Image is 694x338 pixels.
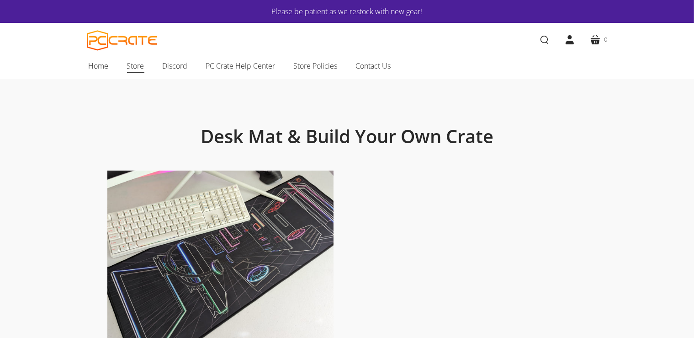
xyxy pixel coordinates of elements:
span: Store Policies [294,60,338,72]
a: Discord [154,56,197,75]
nav: Main navigation [73,56,621,79]
span: Discord [163,60,188,72]
span: Home [89,60,109,72]
span: Store [127,60,144,72]
span: Contact Us [356,60,391,72]
a: Please be patient as we restock with new gear! [114,5,580,17]
a: Store [118,56,154,75]
a: Home [79,56,118,75]
a: PC Crate Help Center [197,56,285,75]
h1: Desk Mat & Build Your Own Crate [128,125,567,148]
span: PC Crate Help Center [206,60,275,72]
a: PC CRATE [87,30,158,51]
a: Store Policies [285,56,347,75]
a: 0 [583,27,615,53]
span: 0 [604,35,608,44]
a: Contact Us [347,56,400,75]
